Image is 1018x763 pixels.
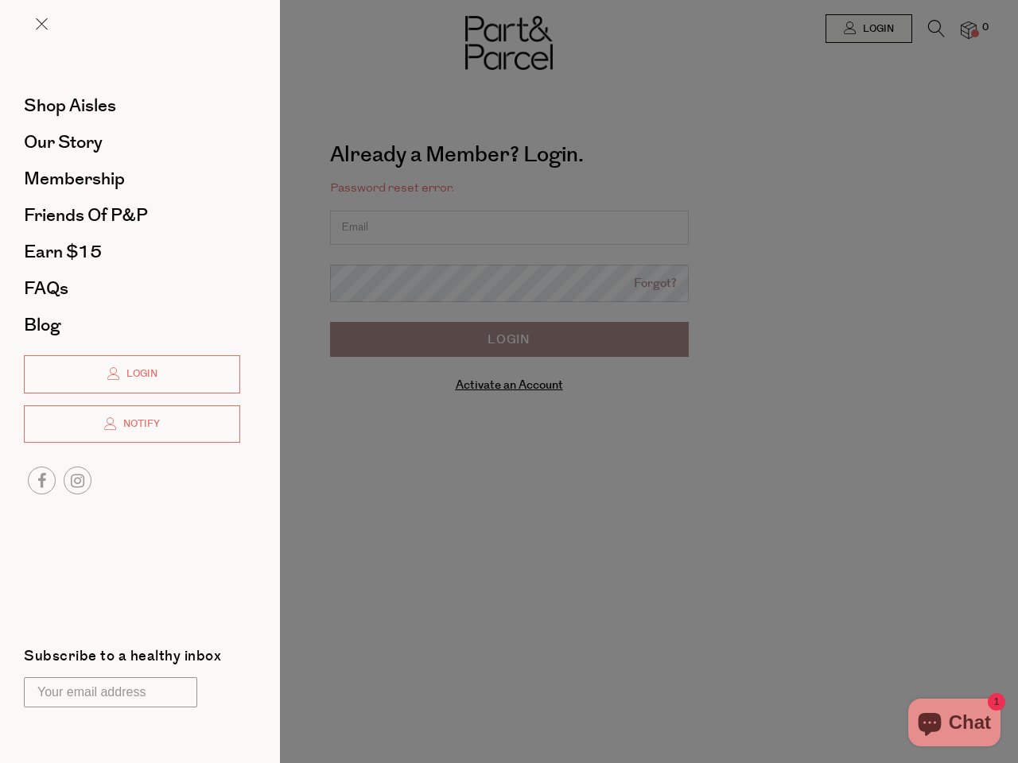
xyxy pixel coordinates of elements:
span: Membership [24,166,125,192]
span: Friends of P&P [24,203,148,228]
span: Our Story [24,130,103,155]
a: Our Story [24,134,240,151]
span: Earn $15 [24,239,102,265]
a: Shop Aisles [24,97,240,114]
a: Earn $15 [24,243,240,261]
a: Notify [24,405,240,443]
a: Login [24,355,240,393]
a: Friends of P&P [24,207,240,224]
inbox-online-store-chat: Shopify online store chat [903,699,1005,750]
span: Login [122,367,157,381]
a: Blog [24,316,240,334]
span: Notify [119,417,160,431]
a: FAQs [24,280,240,297]
span: Blog [24,312,60,338]
label: Subscribe to a healthy inbox [24,649,221,669]
a: Membership [24,170,240,188]
input: Your email address [24,677,197,707]
span: FAQs [24,276,68,301]
span: Shop Aisles [24,93,116,118]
